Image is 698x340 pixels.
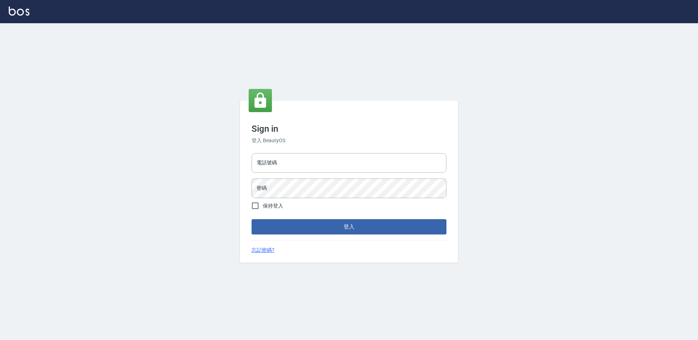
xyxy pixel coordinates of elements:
a: 忘記密碼? [252,246,274,254]
span: 保持登入 [263,202,283,210]
img: Logo [9,7,29,16]
h6: 登入 BeautyOS [252,137,446,144]
button: 登入 [252,219,446,234]
h3: Sign in [252,124,446,134]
